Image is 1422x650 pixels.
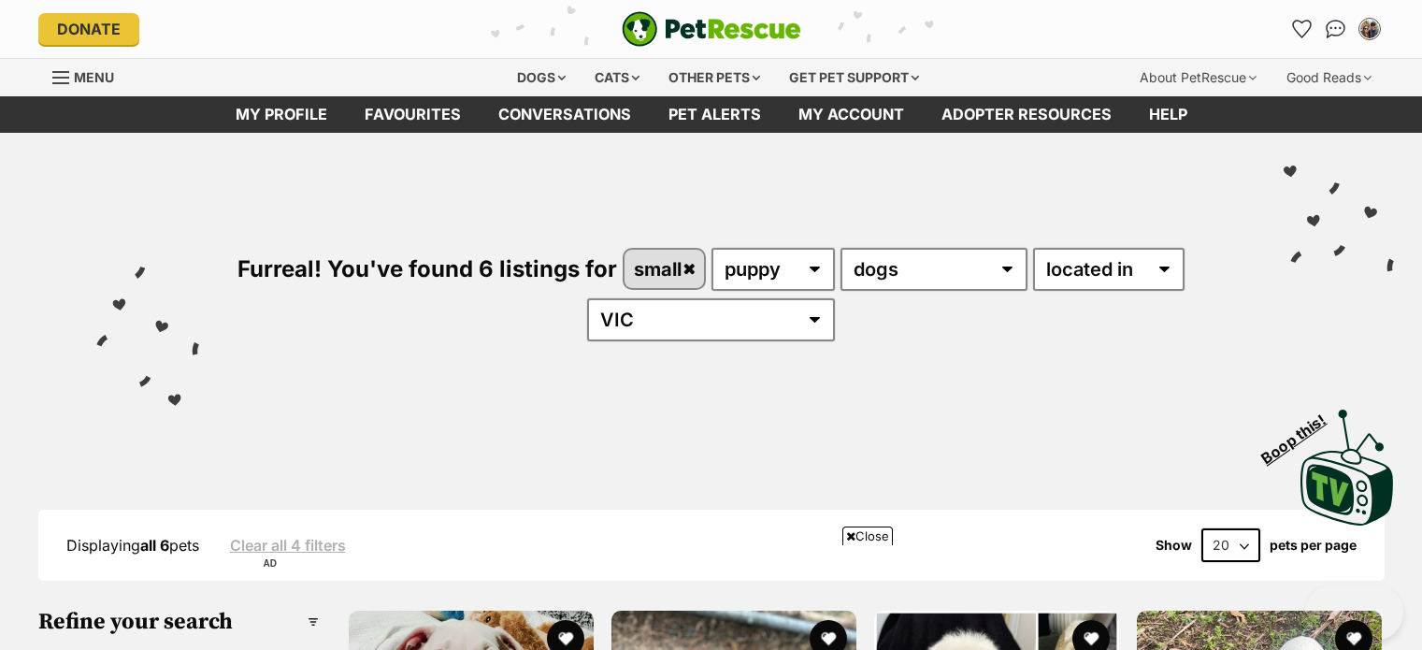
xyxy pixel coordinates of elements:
a: Menu [52,59,127,93]
a: Conversations [1321,14,1351,44]
span: AD [258,553,282,574]
div: Dogs [504,59,579,96]
div: Good Reads [1273,59,1385,96]
a: My profile [217,96,346,133]
strong: all 6 [140,536,169,555]
a: Help [1130,96,1206,133]
a: Favourites [346,96,480,133]
iframe: Help Scout Beacon - Open [1305,585,1403,641]
a: Boop this! [1300,393,1394,529]
a: Adopter resources [923,96,1130,133]
div: About PetRescue [1127,59,1270,96]
span: Show [1156,538,1192,553]
span: Close [842,527,893,545]
a: Clear all 4 filters [230,537,346,554]
a: Donate [38,13,139,45]
iframe: Advertisement [711,640,711,641]
a: PetRescue [622,11,801,47]
div: Other pets [655,59,773,96]
div: Get pet support [776,59,932,96]
ul: Account quick links [1287,14,1385,44]
button: My account [1355,14,1385,44]
span: Furreal! You've found 6 listings for [237,255,617,282]
div: Cats [582,59,653,96]
a: My account [780,96,923,133]
a: Pet alerts [650,96,780,133]
span: Displaying pets [66,536,199,555]
h3: Refine your search [38,609,319,635]
a: small [625,250,704,288]
img: chat-41dd97257d64d25036548639549fe6c8038ab92f7586957e7f3b1b290dea8141.svg [1326,20,1345,38]
label: pets per page [1270,538,1357,553]
span: Menu [74,69,114,85]
a: conversations [480,96,650,133]
img: Noa Ben Or profile pic [1360,20,1379,38]
img: PetRescue TV logo [1300,410,1394,526]
span: Boop this! [1258,399,1344,467]
img: logo-e224e6f780fb5917bec1dbf3a21bbac754714ae5b6737aabdf751b685950b380.svg [622,11,801,47]
a: Favourites [1287,14,1317,44]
